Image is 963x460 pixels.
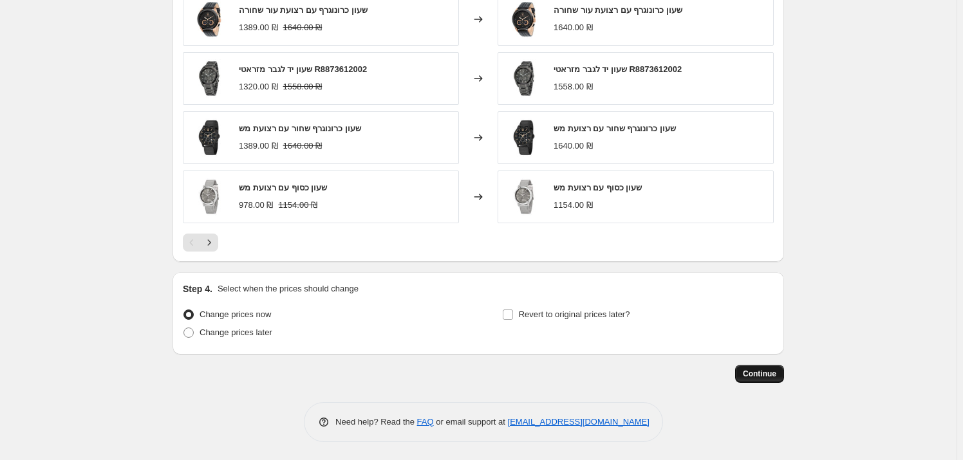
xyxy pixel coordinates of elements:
strike: 1154.00 ₪ [278,199,317,212]
div: 1389.00 ₪ [239,21,278,34]
img: 10141277_b8fb075f-2674-4f0b-a3bf-cb26184144c0_80x.jpg [190,118,229,157]
strike: 1640.00 ₪ [283,21,323,34]
strike: 1640.00 ₪ [283,140,323,152]
div: 978.00 ₪ [239,199,273,212]
span: שעון כרונוגרף שחור עם רצועת מש [239,124,361,133]
button: Continue [735,365,784,383]
a: [EMAIL_ADDRESS][DOMAIN_NAME] [508,417,650,427]
div: 1640.00 ₪ [554,21,593,34]
h2: Step 4. [183,282,212,295]
img: 10139640_08bab5d7-252d-4f22-a15b-a525785aa595_80x.jpg [190,178,229,216]
span: שעון יד לגבר מזראטי R8873612002 [554,64,682,74]
div: 1154.00 ₪ [554,199,593,212]
span: שעון יד לגבר מזראטי R8873612002 [239,64,367,74]
img: 10141277_b8fb075f-2674-4f0b-a3bf-cb26184144c0_80x.jpg [505,118,543,157]
span: שעון כרונוגרף שחור עם רצועת מש [554,124,676,133]
span: שעון כסוף עם רצועת מש [239,183,327,192]
a: FAQ [417,417,434,427]
img: 10141247_e15549e5-b03a-411c-958f-2f04aff70ff6_80x.jpg [505,59,543,98]
span: Change prices now [200,309,271,319]
span: Change prices later [200,327,272,337]
span: Revert to original prices later? [519,309,630,319]
div: 1320.00 ₪ [239,80,278,93]
strike: 1558.00 ₪ [283,80,323,93]
img: 10139640_08bab5d7-252d-4f22-a15b-a525785aa595_80x.jpg [505,178,543,216]
button: Next [200,234,218,252]
span: שעון כסוף עם רצועת מש [554,183,642,192]
img: 10141247_e15549e5-b03a-411c-958f-2f04aff70ff6_80x.jpg [190,59,229,98]
span: שעון כרונוגרף עם רצועת עור שחורה [239,5,368,15]
nav: Pagination [183,234,218,252]
span: or email support at [434,417,508,427]
span: שעון כרונוגרף עם רצועת עור שחורה [554,5,682,15]
div: 1640.00 ₪ [554,140,593,152]
p: Select when the prices should change [218,282,359,295]
div: 1558.00 ₪ [554,80,593,93]
div: 1389.00 ₪ [239,140,278,152]
span: Continue [743,369,776,379]
span: Need help? Read the [335,417,417,427]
